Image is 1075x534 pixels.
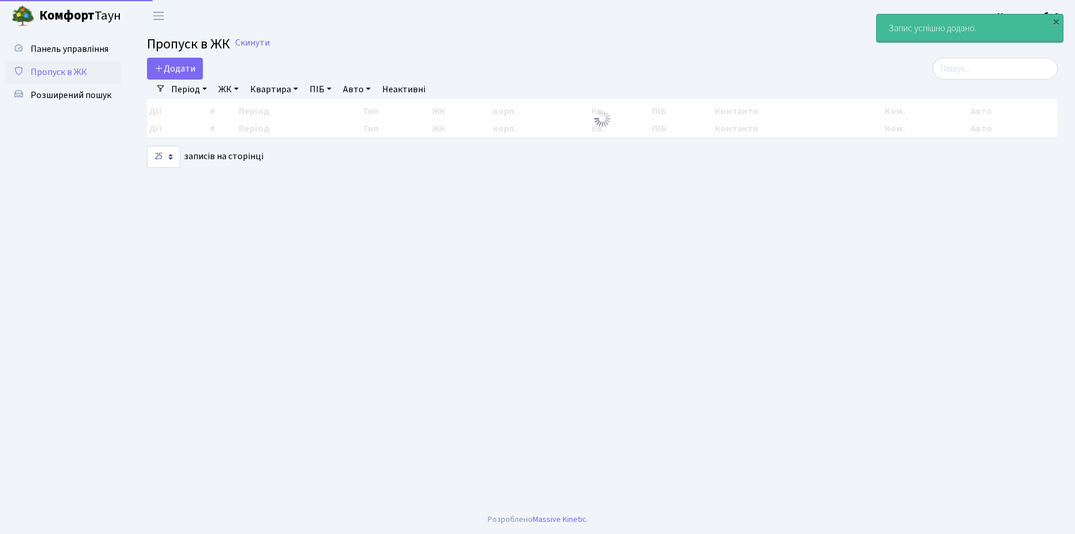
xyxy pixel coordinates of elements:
[6,84,121,107] a: Розширений пошук
[147,146,180,168] select: записів на сторінці
[235,37,270,48] a: Скинути
[488,513,588,526] div: Розроблено .
[144,6,173,25] button: Переключити навігацію
[997,9,1061,23] a: Консьєрж б. 4.
[39,6,95,25] b: Комфорт
[147,146,263,168] label: записів на сторінці
[997,10,1061,22] b: Консьєрж б. 4.
[593,110,612,128] img: Обробка...
[338,80,375,99] a: Авто
[39,6,121,26] span: Таун
[147,34,230,54] span: Пропуск в ЖК
[12,5,35,28] img: logo.png
[246,80,303,99] a: Квартира
[6,61,121,84] a: Пропуск в ЖК
[31,66,87,78] span: Пропуск в ЖК
[533,513,586,525] a: Massive Kinetic
[378,80,430,99] a: Неактивні
[933,58,1058,80] input: Пошук...
[147,58,203,80] a: Додати
[167,80,212,99] a: Період
[6,37,121,61] a: Панель управління
[31,43,108,55] span: Панель управління
[305,80,336,99] a: ПІБ
[31,89,111,101] span: Розширений пошук
[214,80,243,99] a: ЖК
[154,62,195,75] span: Додати
[877,14,1063,42] div: Запис успішно додано.
[1050,16,1062,27] div: ×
